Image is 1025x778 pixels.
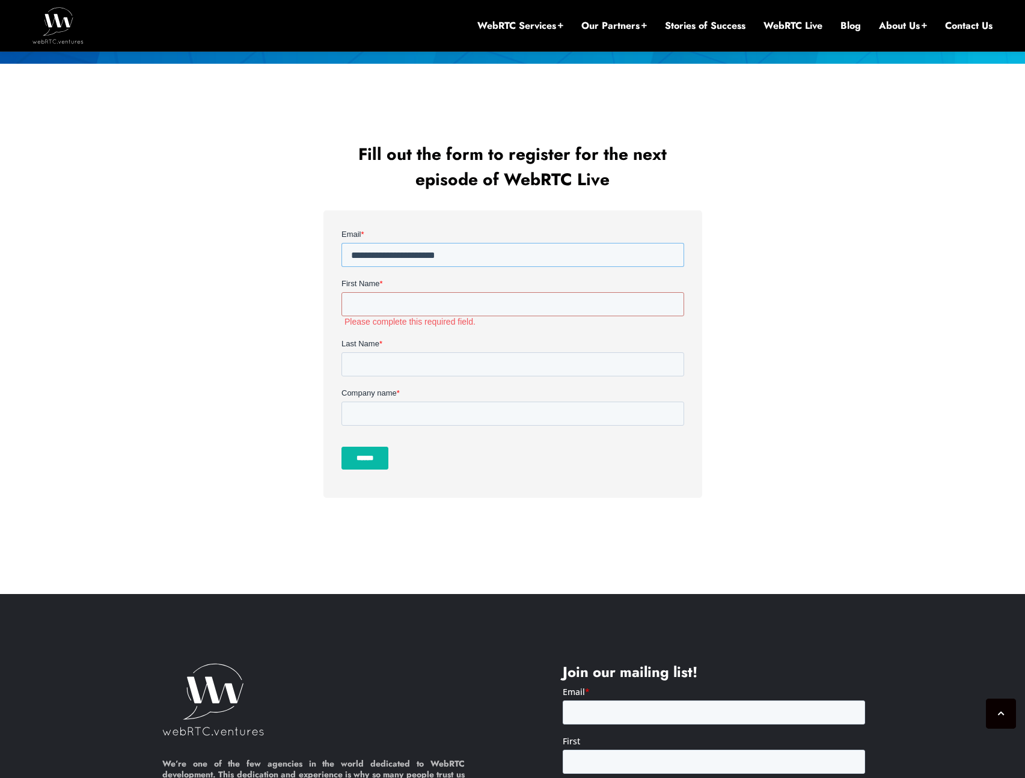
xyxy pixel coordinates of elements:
h4: Join our mailing list! [563,663,865,681]
iframe: To enrich screen reader interactions, please activate Accessibility in Grammarly extension settings [341,228,684,480]
img: WebRTC.ventures [32,7,84,43]
a: Our Partners [581,19,647,32]
a: About Us [879,19,927,32]
a: Contact Us [945,19,993,32]
a: Stories of Success [665,19,745,32]
h2: Fill out the form to register for the next episode of WebRTC Live [326,142,699,192]
a: Blog [840,19,861,32]
a: WebRTC Live [763,19,822,32]
a: WebRTC Services [477,19,563,32]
